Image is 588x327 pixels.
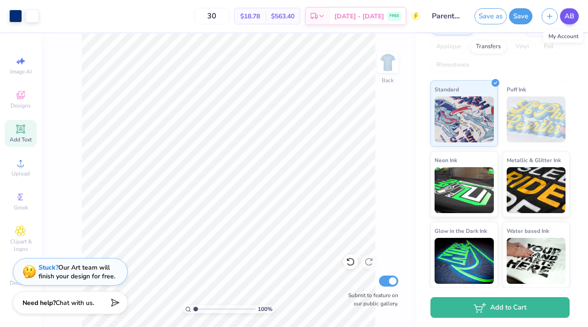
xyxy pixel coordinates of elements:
[435,226,487,236] span: Glow in the Dark Ink
[10,68,32,75] span: Image AI
[435,155,457,165] span: Neon Ink
[560,8,579,24] a: AB
[240,11,260,21] span: $18.78
[509,8,532,24] button: Save
[343,291,398,308] label: Submit to feature on our public gallery.
[435,167,494,213] img: Neon Ink
[507,96,566,142] img: Puff Ink
[39,263,58,272] strong: Stuck?
[39,263,115,281] div: Our Art team will finish your design for free.
[10,279,32,287] span: Decorate
[390,13,399,19] span: FREE
[14,204,28,211] span: Greek
[507,167,566,213] img: Metallic & Glitter Ink
[507,238,566,284] img: Water based Ink
[10,136,32,143] span: Add Text
[565,11,574,22] span: AB
[430,40,467,54] div: Applique
[470,40,507,54] div: Transfers
[56,299,94,307] span: Chat with us.
[507,226,549,236] span: Water based Ink
[475,8,507,24] button: Save as
[23,299,56,307] strong: Need help?
[334,11,384,21] span: [DATE] - [DATE]
[379,53,397,72] img: Back
[538,40,560,54] div: Foil
[507,85,526,94] span: Puff Ink
[425,7,470,25] input: Untitled Design
[5,238,37,253] span: Clipart & logos
[435,85,459,94] span: Standard
[11,170,30,177] span: Upload
[382,76,394,85] div: Back
[435,96,494,142] img: Standard
[509,40,535,54] div: Vinyl
[271,11,294,21] span: $563.40
[11,102,31,109] span: Designs
[194,8,230,24] input: – –
[430,58,475,72] div: Rhinestones
[430,297,570,318] button: Add to Cart
[543,30,583,43] div: My Account
[258,305,272,313] span: 100 %
[435,238,494,284] img: Glow in the Dark Ink
[507,155,561,165] span: Metallic & Glitter Ink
